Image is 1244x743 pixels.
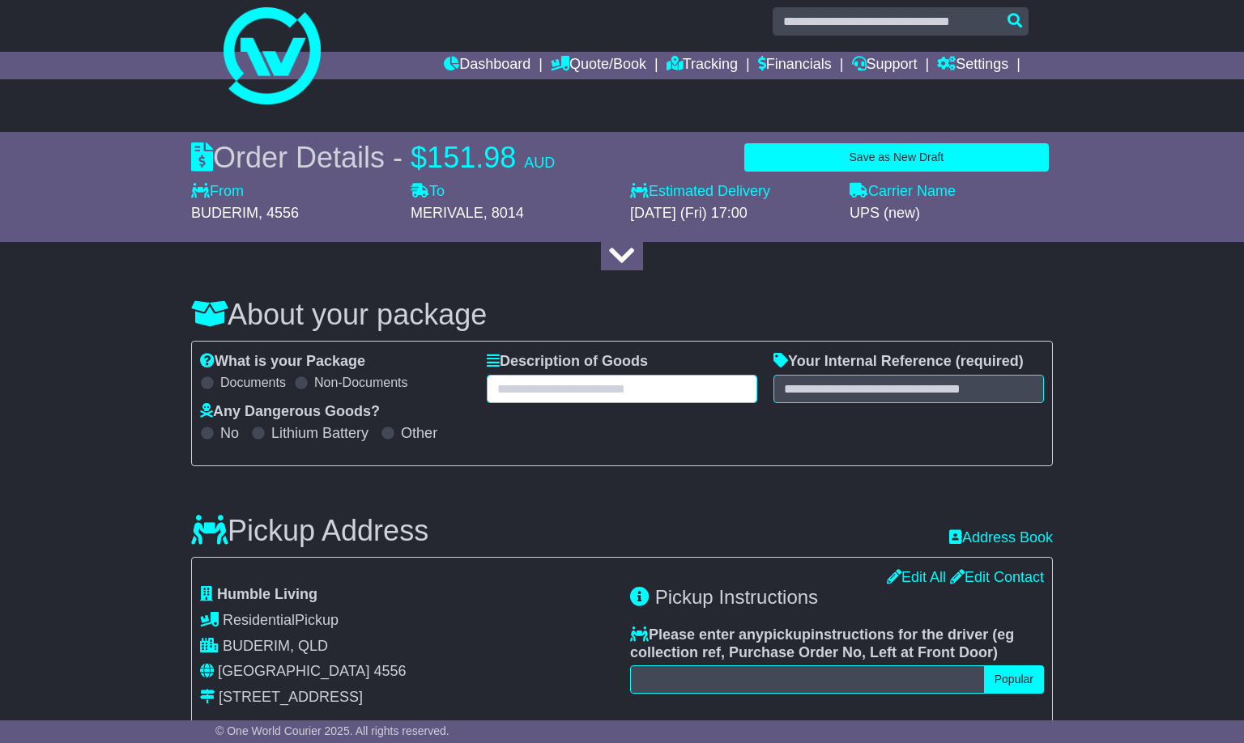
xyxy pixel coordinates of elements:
[630,205,833,223] div: [DATE] (Fri) 17:00
[487,353,648,371] label: Description of Goods
[850,183,956,201] label: Carrier Name
[773,353,1024,371] label: Your Internal Reference (required)
[200,612,614,630] div: Pickup
[852,52,918,79] a: Support
[444,52,530,79] a: Dashboard
[191,515,428,547] h3: Pickup Address
[411,141,427,174] span: $
[220,375,286,390] label: Documents
[220,425,239,443] label: No
[271,425,369,443] label: Lithium Battery
[630,183,833,201] label: Estimated Delivery
[200,403,380,421] label: Any Dangerous Goods?
[223,612,295,628] span: Residential
[314,375,408,390] label: Non-Documents
[191,205,258,221] span: BUDERIM
[401,425,437,443] label: Other
[373,663,406,679] span: 4556
[524,155,555,171] span: AUD
[484,205,524,221] span: , 8014
[191,140,555,175] div: Order Details -
[218,663,369,679] span: [GEOGRAPHIC_DATA]
[215,724,449,737] span: © One World Courier 2025. All rights reserved.
[217,586,317,602] span: Humble Living
[758,52,832,79] a: Financials
[744,143,1049,172] button: Save as New Draft
[949,529,1053,547] a: Address Book
[223,638,328,654] span: BUDERIM, QLD
[258,205,299,221] span: , 4556
[630,626,1044,661] label: Please enter any instructions for the driver ( )
[937,52,1008,79] a: Settings
[191,183,244,201] label: From
[887,569,946,585] a: Edit All
[191,299,1053,331] h3: About your package
[764,626,811,643] span: pickup
[200,353,365,371] label: What is your Package
[551,52,646,79] a: Quote/Book
[411,205,484,221] span: MERIVALE
[850,205,1053,223] div: UPS (new)
[667,52,738,79] a: Tracking
[219,689,363,707] div: [STREET_ADDRESS]
[984,665,1044,694] button: Popular
[630,626,1014,660] span: eg collection ref, Purchase Order No, Left at Front Door
[427,141,516,174] span: 151.98
[655,586,818,608] span: Pickup Instructions
[950,569,1044,585] a: Edit Contact
[411,183,445,201] label: To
